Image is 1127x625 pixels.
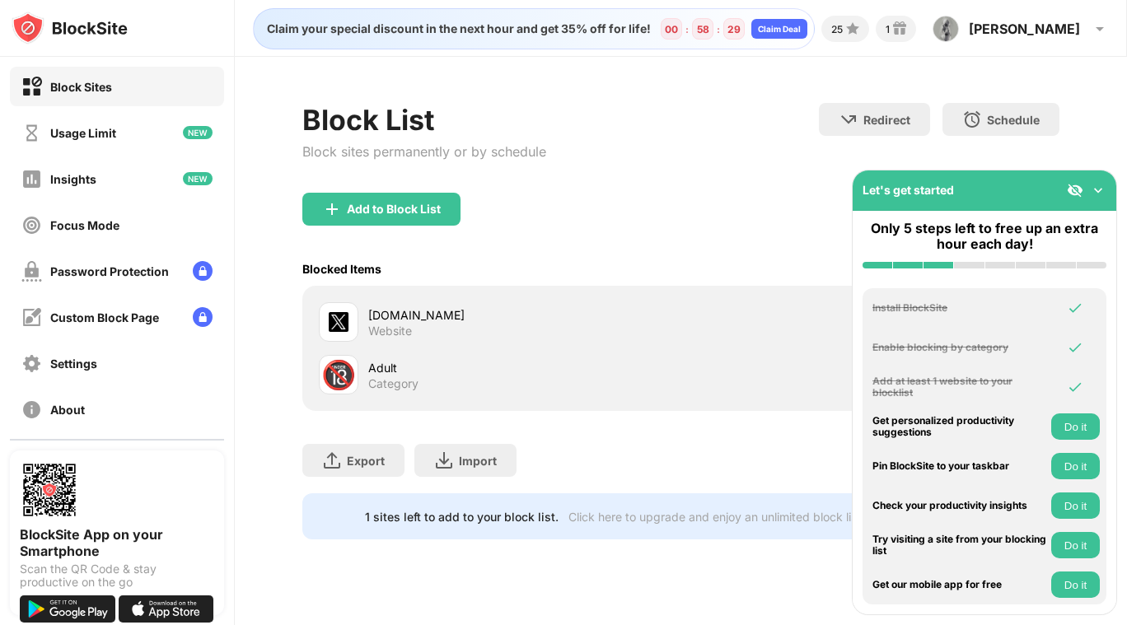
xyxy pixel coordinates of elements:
div: 58 [697,23,709,35]
div: 1 [886,23,890,35]
div: 🔞 [321,358,356,392]
img: options-page-qr-code.png [20,460,79,520]
img: logo-blocksite.svg [12,12,128,44]
div: : [682,20,692,39]
button: Do it [1051,571,1100,598]
div: Add to Block List [347,203,441,216]
img: favicons [329,312,348,332]
img: time-usage-off.svg [21,123,42,143]
div: Click here to upgrade and enjoy an unlimited block list. [568,510,864,524]
div: Check your productivity insights [872,500,1047,511]
div: Focus Mode [50,218,119,232]
button: Do it [1051,413,1100,440]
div: : [713,20,723,39]
div: Block sites permanently or by schedule [302,143,546,160]
div: Usage Limit [50,126,116,140]
div: Import [459,454,497,468]
div: Only 5 steps left to free up an extra hour each day! [863,221,1106,252]
div: Insights [50,172,96,186]
div: Get personalized productivity suggestions [872,415,1047,439]
div: Claim Deal [758,24,801,34]
div: 25 [831,23,843,35]
img: ACg8ocIzD7WvjzdkkxBvcnVH_lG6DK0hwV9BcpxMzO6-o9R6X3eEx94=s96-c [933,16,959,42]
img: settings-off.svg [21,353,42,374]
img: insights-off.svg [21,169,42,189]
img: points-small.svg [843,19,863,39]
img: lock-menu.svg [193,307,213,327]
img: download-on-the-app-store.svg [119,595,214,623]
img: omni-check.svg [1067,379,1083,395]
img: focus-off.svg [21,215,42,236]
div: Block List [302,103,546,137]
div: Add at least 1 website to your blocklist [872,375,1047,399]
img: omni-check.svg [1067,339,1083,356]
img: block-on.svg [21,77,42,97]
div: Get our mobile app for free [872,579,1047,590]
div: Blocked Items [302,262,381,276]
img: new-icon.svg [183,126,213,139]
div: Settings [50,357,97,371]
div: [DOMAIN_NAME] [368,306,680,324]
img: eye-not-visible.svg [1067,182,1083,198]
div: 29 [727,23,741,35]
div: Block Sites [50,80,112,94]
img: get-it-on-google-play.svg [20,595,115,623]
img: customize-block-page-off.svg [21,307,42,328]
div: Adult [368,359,680,376]
div: Pin BlockSite to your taskbar [872,460,1047,472]
button: Do it [1051,532,1100,558]
button: Do it [1051,453,1100,479]
div: Export [347,454,385,468]
div: Claim your special discount in the next hour and get 35% off for life! [257,21,651,36]
img: omni-check.svg [1067,300,1083,316]
img: lock-menu.svg [193,261,213,281]
button: Do it [1051,492,1100,519]
div: Scan the QR Code & stay productive on the go [20,562,214,589]
img: reward-small.svg [890,19,910,39]
div: Schedule [987,113,1040,127]
div: About [50,403,85,417]
img: new-icon.svg [183,172,213,185]
div: Website [368,324,412,338]
div: Try visiting a site from your blocking list [872,534,1047,557]
img: omni-setup-toggle.svg [1090,182,1106,198]
div: Password Protection [50,264,169,278]
div: 00 [665,23,678,35]
img: password-protection-off.svg [21,261,42,282]
div: Category [368,376,419,391]
div: Let's get started [863,183,954,197]
img: about-off.svg [21,399,42,420]
div: [PERSON_NAME] [969,21,1080,37]
div: 1 sites left to add to your block list. [365,510,559,524]
div: Enable blocking by category [872,342,1047,353]
div: Custom Block Page [50,310,159,324]
div: BlockSite App on your Smartphone [20,526,214,559]
div: Redirect [863,113,910,127]
div: Install BlockSite [872,302,1047,314]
